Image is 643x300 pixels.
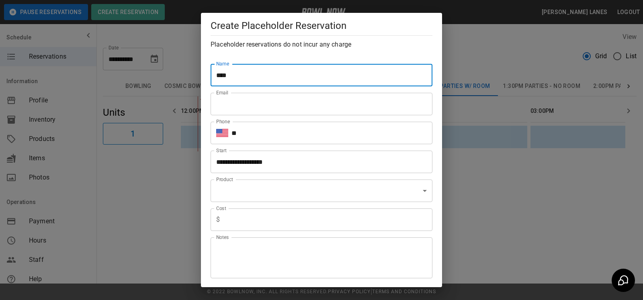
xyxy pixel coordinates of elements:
[216,118,230,125] label: Phone
[216,215,220,224] p: $
[211,19,432,32] h5: Create Placeholder Reservation
[211,285,432,298] h6: How long?
[211,151,427,173] input: Choose date, selected date is Sep 2, 2025
[211,180,432,202] div: ​
[216,147,227,154] label: Start
[211,39,432,50] h6: Placeholder reservations do not incur any charge
[216,127,228,139] button: Select country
